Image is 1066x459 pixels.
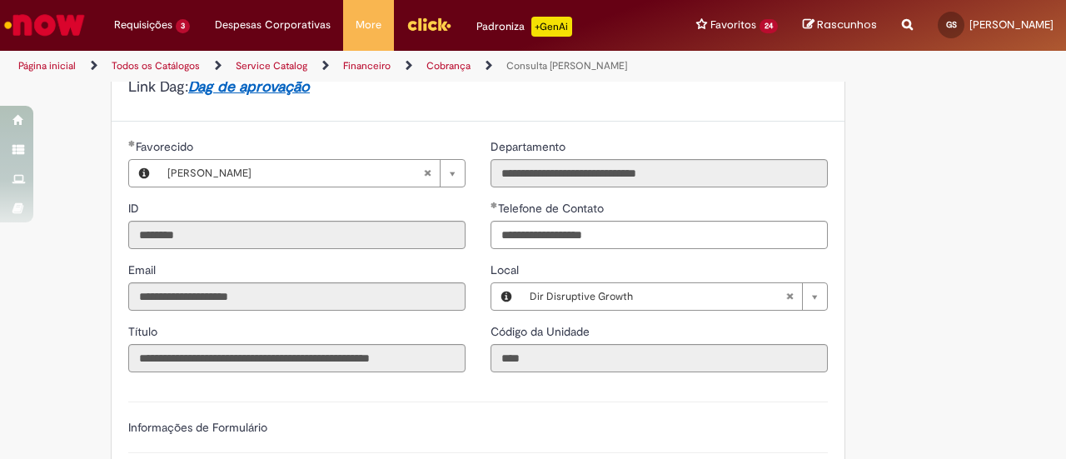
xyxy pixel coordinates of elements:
button: Favorecido, Visualizar este registro Guilherme Ayad E Silva [129,160,159,187]
span: 3 [176,19,190,33]
input: Código da Unidade [491,344,828,372]
button: Local, Visualizar este registro Dir Disruptive Growth [491,283,521,310]
span: Rascunhos [817,17,877,32]
span: Somente leitura - Código da Unidade [491,324,593,339]
label: Somente leitura - Código da Unidade [491,323,593,340]
a: Financeiro [343,59,391,72]
span: GS [946,19,957,30]
abbr: Limpar campo Local [777,283,802,310]
p: +GenAi [531,17,572,37]
img: ServiceNow [2,8,87,42]
input: Título [128,344,466,372]
ul: Trilhas de página [12,51,698,82]
label: Informações de Formulário [128,420,267,435]
img: click_logo_yellow_360x200.png [406,12,451,37]
span: Despesas Corporativas [215,17,331,33]
span: More [356,17,381,33]
label: Somente leitura - Departamento [491,138,569,155]
a: Service Catalog [236,59,307,72]
a: Todos os Catálogos [112,59,200,72]
a: [PERSON_NAME]Limpar campo Favorecido [159,160,465,187]
span: [PERSON_NAME] [969,17,1054,32]
span: 24 [760,19,778,33]
a: Dir Disruptive GrowthLimpar campo Local [521,283,827,310]
a: Cobrança [426,59,471,72]
span: Somente leitura - ID [128,201,142,216]
span: Necessários - Favorecido [136,139,197,154]
span: Somente leitura - Título [128,324,161,339]
h4: Link Dag: [128,79,828,96]
a: Página inicial [18,59,76,72]
span: Somente leitura - Email [128,262,159,277]
span: Requisições [114,17,172,33]
input: Departamento [491,159,828,187]
span: Favoritos [710,17,756,33]
a: Consulta [PERSON_NAME] [506,59,627,72]
span: Somente leitura - Departamento [491,139,569,154]
input: ID [128,221,466,249]
abbr: Limpar campo Favorecido [415,160,440,187]
a: Rascunhos [803,17,877,33]
input: Email [128,282,466,311]
span: Local [491,262,522,277]
input: Telefone de Contato [491,221,828,249]
span: Obrigatório Preenchido [491,202,498,208]
span: [PERSON_NAME] [167,160,423,187]
span: Dir Disruptive Growth [530,283,785,310]
div: Padroniza [476,17,572,37]
a: Dag de aprovação [188,77,310,97]
label: Somente leitura - Email [128,262,159,278]
label: Somente leitura - Título [128,323,161,340]
label: Somente leitura - ID [128,200,142,217]
span: Obrigatório Preenchido [128,140,136,147]
span: Telefone de Contato [498,201,607,216]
